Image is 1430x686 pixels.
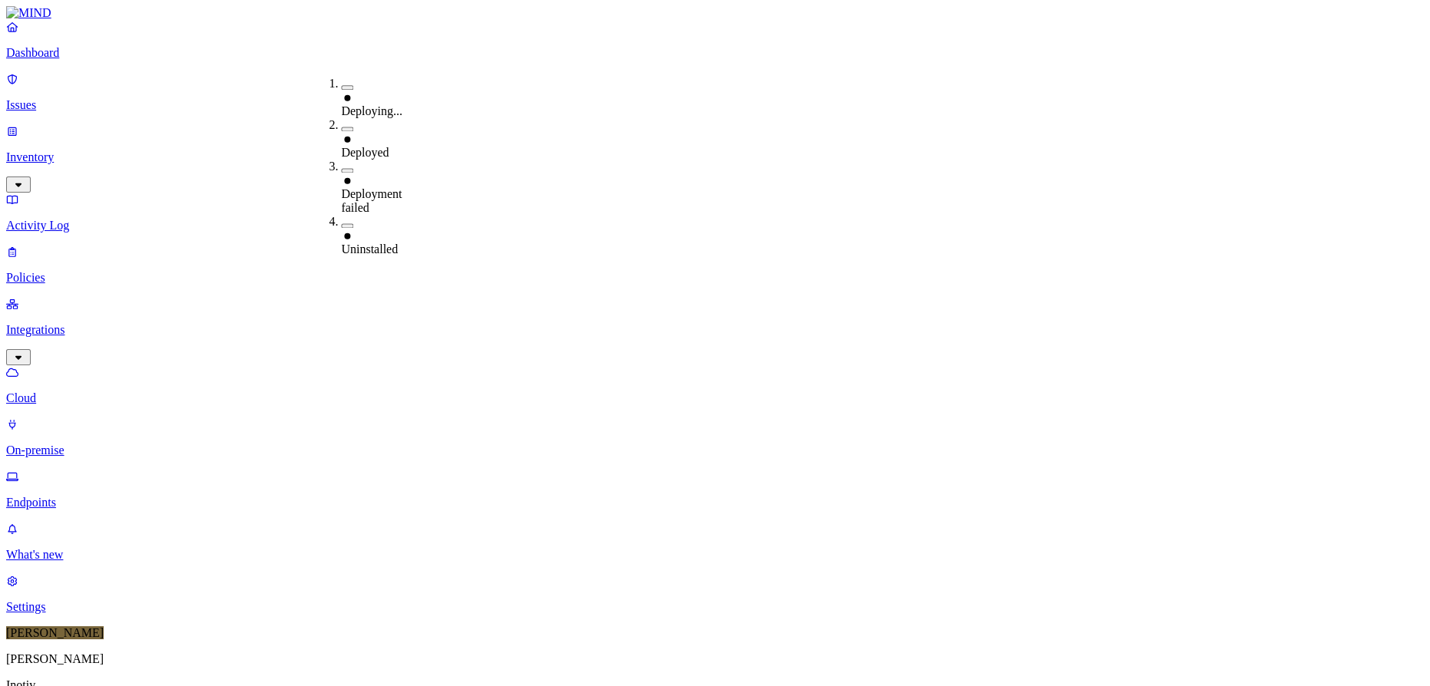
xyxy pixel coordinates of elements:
a: Settings [6,574,1424,614]
a: Activity Log [6,193,1424,233]
p: [PERSON_NAME] [6,652,1424,666]
a: Cloud [6,365,1424,405]
p: Endpoints [6,496,1424,510]
span: Deployment failed [341,187,402,214]
p: On-premise [6,444,1424,457]
span: Uninstalled [341,242,398,256]
span: Deployed [341,146,389,159]
p: Dashboard [6,46,1424,60]
a: Policies [6,245,1424,285]
p: Cloud [6,391,1424,405]
p: Settings [6,600,1424,614]
a: Integrations [6,297,1424,363]
a: Inventory [6,124,1424,190]
a: MIND [6,6,1424,20]
p: Integrations [6,323,1424,337]
a: Issues [6,72,1424,112]
a: On-premise [6,417,1424,457]
p: What's new [6,548,1424,562]
span: [PERSON_NAME] [6,626,104,639]
a: What's new [6,522,1424,562]
a: Dashboard [6,20,1424,60]
img: MIND [6,6,51,20]
p: Issues [6,98,1424,112]
p: Policies [6,271,1424,285]
a: Endpoints [6,470,1424,510]
p: Activity Log [6,219,1424,233]
p: Inventory [6,150,1424,164]
span: Deploying... [341,104,402,117]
